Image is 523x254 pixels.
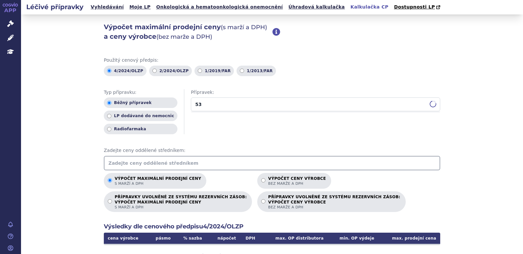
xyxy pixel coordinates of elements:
a: Dostupnosti LP [392,3,443,12]
input: PŘÍPRAVKY UVOLNĚNÉ ZE SYSTÉMU REZERVNÍCH ZÁSOB:VÝPOČET MAXIMÁLNÍ PRODEJNÍ CENYs marží a DPH [108,199,112,203]
p: Výpočet ceny výrobce [268,176,326,186]
input: Radiofarmaka [107,127,111,131]
h2: Výsledky dle cenového předpisu 4/2024/OLZP [104,222,440,231]
span: (s marží a DPH) [221,24,267,31]
span: Zadejte ceny oddělené středníkem: [104,147,440,154]
label: Běžný přípravek [104,97,177,108]
th: DPH [240,233,261,244]
input: Zadejte ceny oddělené středníkem [104,156,440,170]
input: Začněte psát název přípravku nebo SÚKL kód [191,97,440,111]
span: Použitý cenový předpis: [104,57,440,64]
label: LP dodávané do nemocnic [104,111,177,121]
a: Kalkulačka CP [349,3,391,11]
input: 4/2024/OLZP [107,69,111,73]
p: Výpočet maximální prodejní ceny [115,176,201,186]
p: PŘÍPRAVKY UVOLNĚNÉ ZE SYSTÉMU REZERVNÍCH ZÁSOB: [268,195,400,210]
input: PŘÍPRAVKY UVOLNĚNÉ ZE SYSTÉMU REZERVNÍCH ZÁSOB:VÝPOČET CENY VÝROBCEbez marže a DPH [261,199,265,203]
th: min. OP výdeje [328,233,378,244]
a: Úhradová kalkulačka [286,3,347,11]
th: pásmo [149,233,177,244]
strong: VÝPOČET MAXIMÁLNÍ PRODEJNÍ CENY [115,200,247,205]
label: 2/2024/OLZP [149,66,192,76]
span: (bez marže a DPH) [156,33,212,40]
span: Přípravek: [191,89,440,96]
span: s marží a DPH [115,181,201,186]
th: max. prodejní cena [378,233,440,244]
span: bez marže a DPH [268,205,400,210]
a: Onkologická a hematoonkologická onemocnění [154,3,285,11]
th: % sazba [177,233,208,244]
span: s marží a DPH [115,205,247,210]
label: 4/2024/OLZP [104,66,147,76]
label: 1/2013/FAR [237,66,276,76]
input: Výpočet ceny výrobcebez marže a DPH [261,178,265,182]
span: Dostupnosti LP [394,4,435,10]
input: 1/2013/FAR [240,69,244,73]
label: 1/2019/FAR [194,66,234,76]
a: Moje LP [127,3,152,11]
a: Vyhledávání [89,3,126,11]
span: bez marže a DPH [268,181,326,186]
th: max. OP distributora [261,233,328,244]
p: PŘÍPRAVKY UVOLNĚNÉ ZE SYSTÉMU REZERVNÍCH ZÁSOB: [115,195,247,210]
th: cena výrobce [104,233,149,244]
th: nápočet [209,233,240,244]
strong: VÝPOČET CENY VÝROBCE [268,200,400,205]
input: LP dodávané do nemocnic [107,114,111,118]
label: Radiofarmaka [104,124,177,134]
input: 1/2019/FAR [198,69,202,73]
input: Běžný přípravek [107,101,111,105]
input: Výpočet maximální prodejní cenys marží a DPH [108,178,112,182]
h2: Výpočet maximální prodejní ceny a ceny výrobce [104,22,272,41]
h2: Léčivé přípravky [21,2,89,11]
span: Typ přípravku: [104,89,177,96]
input: 2/2024/OLZP [152,69,157,73]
